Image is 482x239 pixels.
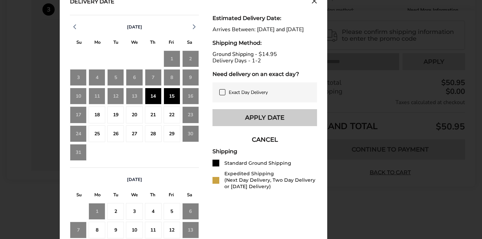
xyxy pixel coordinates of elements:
[70,38,88,48] div: S
[88,38,107,48] div: M
[212,26,317,33] div: Arrives Between: [DATE] and [DATE]
[127,177,142,183] span: [DATE]
[125,38,144,48] div: W
[162,191,180,201] div: F
[125,191,144,201] div: W
[124,177,145,183] button: [DATE]
[212,148,317,155] div: Shipping
[224,171,317,190] div: Expedited Shipping (Next Day Delivery, Two Day Delivery or [DATE] Delivery)
[181,38,199,48] div: S
[107,38,125,48] div: T
[124,24,145,30] button: [DATE]
[70,191,88,201] div: S
[229,89,268,96] span: Exact Day Delivery
[144,38,162,48] div: T
[144,191,162,201] div: T
[212,131,317,148] button: CANCEL
[212,15,317,21] div: Estimated Delivery Date:
[212,71,317,77] div: Need delivery on an exact day?
[88,191,107,201] div: M
[181,191,199,201] div: S
[127,24,142,30] span: [DATE]
[212,40,317,46] div: Shipping Method:
[162,38,180,48] div: F
[107,191,125,201] div: T
[212,109,317,126] button: Apply Date
[224,160,291,166] div: Standard Ground Shipping
[212,51,317,64] div: Ground Shipping - $14.95 Delivery Days - 1-2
